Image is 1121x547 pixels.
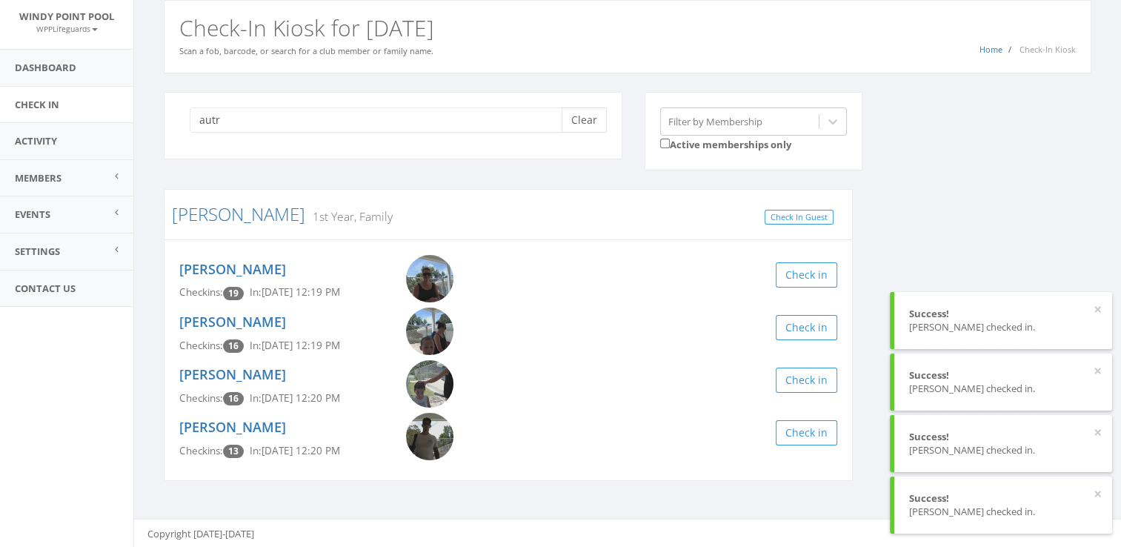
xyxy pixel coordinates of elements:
div: Success! [909,491,1097,505]
button: Check in [776,315,837,340]
label: Active memberships only [660,136,791,152]
input: Active memberships only [660,139,670,148]
a: [PERSON_NAME] [179,418,286,436]
small: 1st Year, Family [305,208,393,225]
span: Events [15,208,50,221]
div: [PERSON_NAME] checked in. [909,505,1097,519]
span: In: [DATE] 12:20 PM [250,391,340,405]
span: Checkins: [179,285,223,299]
span: Checkin count [223,392,244,405]
span: In: [DATE] 12:19 PM [250,339,340,352]
span: Checkins: [179,391,223,405]
span: Checkins: [179,339,223,352]
a: Check In Guest [765,210,834,225]
small: Scan a fob, barcode, or search for a club member or family name. [179,45,433,56]
h2: Check-In Kiosk for [DATE] [179,16,1076,40]
a: [PERSON_NAME] [179,365,286,383]
small: WPPLifeguards [36,24,98,34]
button: Check in [776,420,837,445]
div: Success! [909,430,1097,444]
button: Check in [776,262,837,288]
span: Contact Us [15,282,76,295]
button: × [1094,364,1102,379]
div: [PERSON_NAME] checked in. [909,382,1097,396]
div: [PERSON_NAME] checked in. [909,443,1097,457]
button: × [1094,302,1102,317]
div: Success! [909,368,1097,382]
span: Check-In Kiosk [1019,44,1076,55]
img: Liz_Autrey.png [406,255,453,302]
button: × [1094,487,1102,502]
button: Clear [562,107,607,133]
button: Check in [776,368,837,393]
span: Members [15,171,61,185]
a: WPPLifeguards [36,21,98,35]
a: Home [979,44,1002,55]
span: Settings [15,245,60,258]
div: Success! [909,307,1097,321]
span: Checkins: [179,444,223,457]
span: Checkin count [223,445,244,458]
span: Checkin count [223,339,244,353]
span: Windy Point Pool [19,10,114,23]
div: Filter by Membership [668,114,762,128]
a: [PERSON_NAME] [179,260,286,278]
img: Jack_Autrey.png [406,360,453,408]
div: [PERSON_NAME] checked in. [909,320,1097,334]
span: Checkin count [223,287,244,300]
button: × [1094,425,1102,440]
img: Mike_Autrey.png [406,413,453,460]
input: Search a name to check in [190,107,573,133]
a: [PERSON_NAME] [172,202,305,226]
a: [PERSON_NAME] [179,313,286,331]
img: David_Autrey.png [406,308,453,355]
span: In: [DATE] 12:20 PM [250,444,340,457]
span: In: [DATE] 12:19 PM [250,285,340,299]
